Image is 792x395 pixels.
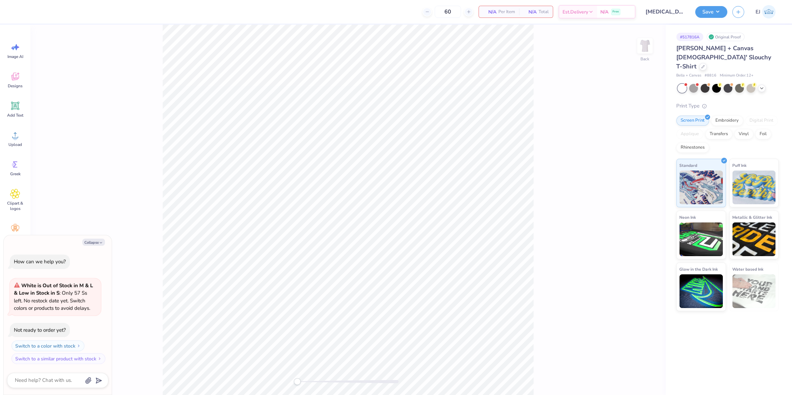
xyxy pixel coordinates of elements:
[753,5,779,19] a: EJ
[640,5,690,19] input: Untitled Design
[676,102,779,110] div: Print Type
[483,8,496,16] span: N/A
[294,378,301,385] div: Accessibility label
[676,116,709,126] div: Screen Print
[523,8,537,16] span: N/A
[679,274,723,308] img: Glow in the Dark Ink
[732,214,772,221] span: Metallic & Glitter Ink
[563,8,588,16] span: Est. Delivery
[732,274,776,308] img: Water based Ink
[8,142,22,147] span: Upload
[676,33,703,41] div: # 517816A
[679,162,697,169] span: Standard
[640,56,649,62] div: Back
[638,39,652,53] img: Back
[82,239,105,246] button: Collapse
[4,201,26,211] span: Clipart & logos
[679,171,723,204] img: Standard
[11,340,84,351] button: Switch to a color with stock
[732,222,776,256] img: Metallic & Glitter Ink
[77,344,81,348] img: Switch to a color with stock
[679,222,723,256] img: Neon Ink
[679,266,718,273] span: Glow in the Dark Ink
[612,9,619,14] span: Free
[707,33,744,41] div: Original Proof
[8,83,23,89] span: Designs
[705,129,732,139] div: Transfers
[539,8,549,16] span: Total
[755,129,771,139] div: Foil
[734,129,753,139] div: Vinyl
[705,73,716,79] span: # 8816
[435,6,461,18] input: – –
[14,282,93,297] strong: White is Out of Stock in M & L & Low in Stock in S
[7,113,23,118] span: Add Text
[711,116,743,126] div: Embroidery
[695,6,727,18] button: Save
[720,73,754,79] span: Minimum Order: 12 +
[676,73,701,79] span: Bella + Canvas
[676,44,771,70] span: [PERSON_NAME] + Canvas [DEMOGRAPHIC_DATA]' Slouchy T-Shirt
[98,357,102,361] img: Switch to a similar product with stock
[11,353,105,364] button: Switch to a similar product with stock
[762,5,775,19] img: Edgardo Jr
[676,143,709,153] div: Rhinestones
[7,54,23,59] span: Image AI
[14,258,66,265] div: How can we help you?
[756,8,760,16] span: EJ
[745,116,778,126] div: Digital Print
[10,171,21,177] span: Greek
[498,8,515,16] span: Per Item
[732,162,746,169] span: Puff Ink
[679,214,696,221] span: Neon Ink
[676,129,703,139] div: Applique
[14,327,66,333] div: Not ready to order yet?
[732,266,763,273] span: Water based Ink
[600,8,608,16] span: N/A
[732,171,776,204] img: Puff Ink
[14,282,93,312] span: : Only 57 Ss left. No restock date yet. Switch colors or products to avoid delays.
